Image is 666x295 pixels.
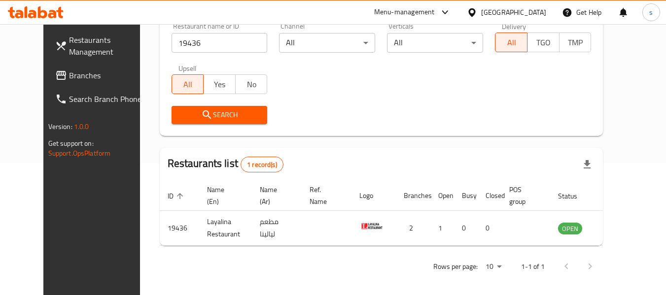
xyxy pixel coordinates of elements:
[47,64,155,87] a: Branches
[208,77,232,92] span: Yes
[203,74,236,94] button: Yes
[160,211,199,246] td: 19436
[179,109,260,121] span: Search
[602,181,636,211] th: Action
[207,184,240,207] span: Name (En)
[527,33,560,52] button: TGO
[575,153,599,176] div: Export file
[502,23,526,30] label: Delivery
[252,211,302,246] td: مطعم ليالينا
[396,181,430,211] th: Branches
[48,137,94,150] span: Get support on:
[563,35,588,50] span: TMP
[481,7,546,18] div: [GEOGRAPHIC_DATA]
[69,69,147,81] span: Branches
[499,35,524,50] span: All
[454,211,478,246] td: 0
[495,33,527,52] button: All
[240,77,264,92] span: No
[47,28,155,64] a: Restaurants Management
[430,181,454,211] th: Open
[310,184,340,207] span: Ref. Name
[649,7,653,18] span: s
[241,160,283,169] span: 1 record(s)
[478,181,501,211] th: Closed
[178,65,197,71] label: Upsell
[454,181,478,211] th: Busy
[48,147,111,160] a: Support.OpsPlatform
[69,34,147,58] span: Restaurants Management
[387,33,483,53] div: All
[558,190,590,202] span: Status
[482,260,505,274] div: Rows per page:
[559,33,592,52] button: TMP
[176,77,200,92] span: All
[48,120,72,133] span: Version:
[47,87,155,111] a: Search Branch Phone
[260,184,290,207] span: Name (Ar)
[351,181,396,211] th: Logo
[374,6,435,18] div: Menu-management
[168,156,283,172] h2: Restaurants list
[396,211,430,246] td: 2
[558,223,582,234] span: OPEN
[241,157,283,172] div: Total records count
[172,33,268,53] input: Search for restaurant name or ID..
[531,35,556,50] span: TGO
[168,190,186,202] span: ID
[433,261,478,273] p: Rows per page:
[521,261,545,273] p: 1-1 of 1
[359,214,384,238] img: Layalina Restaurant
[172,106,268,124] button: Search
[430,211,454,246] td: 1
[172,74,204,94] button: All
[478,211,501,246] td: 0
[509,184,538,207] span: POS group
[160,181,636,246] table: enhanced table
[74,120,89,133] span: 1.0.0
[199,211,252,246] td: Layalina Restaurant
[279,33,375,53] div: All
[235,74,268,94] button: No
[69,93,147,105] span: Search Branch Phone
